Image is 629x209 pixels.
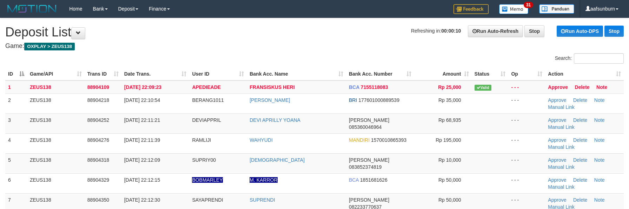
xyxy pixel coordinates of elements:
span: [DATE] 22:12:09 [124,157,160,163]
a: [PERSON_NAME] [250,97,290,103]
th: Bank Acc. Number: activate to sort column ascending [346,68,414,81]
a: SUPRENDI [250,197,275,203]
a: Manual Link [548,104,575,110]
a: Approve [548,157,566,163]
td: ZEUS138 [27,113,85,133]
span: [PERSON_NAME] [349,157,389,163]
a: Note [594,137,605,143]
span: BCA [349,177,359,183]
span: 88904329 [87,177,109,183]
td: 1 [5,81,27,94]
th: Bank Acc. Name: activate to sort column ascending [247,68,346,81]
a: Stop [524,25,544,37]
td: - - - [508,133,545,153]
a: Manual Link [548,184,575,190]
span: [DATE] 22:10:54 [124,97,160,103]
span: MANDIRI [349,137,370,143]
td: - - - [508,153,545,173]
h1: Deposit List [5,25,624,39]
span: SAYAPRENDI [192,197,223,203]
label: Search: [555,53,624,64]
a: Approve [548,84,568,90]
a: M. KARROR [250,177,277,183]
span: Rp 35,000 [438,97,461,103]
td: - - - [508,81,545,94]
span: [PERSON_NAME] [349,117,389,123]
th: Amount: activate to sort column ascending [414,68,472,81]
span: 88904318 [87,157,109,163]
span: Rp 10,000 [438,157,461,163]
td: ZEUS138 [27,93,85,113]
a: Note [594,177,605,183]
td: 4 [5,133,27,153]
span: 88904109 [87,84,109,90]
th: Status: activate to sort column ascending [472,68,509,81]
a: DEVI APRILLY YOANA [250,117,300,123]
a: Approve [548,117,566,123]
span: Nama rekening ada tanda titik/strip, harap diedit [192,177,223,183]
span: 88904252 [87,117,109,123]
a: Delete [573,197,587,203]
span: [DATE] 22:11:21 [124,117,160,123]
a: Note [594,97,605,103]
span: Copy 7155118083 to clipboard [361,84,388,90]
span: Rp 195,000 [436,137,461,143]
a: Approve [548,97,566,103]
a: Note [594,157,605,163]
img: MOTION_logo.png [5,4,59,14]
a: Delete [573,137,587,143]
a: Run Auto-Refresh [468,25,523,37]
span: Copy 177601000889539 to clipboard [358,97,399,103]
a: Note [596,84,607,90]
a: Delete [573,157,587,163]
a: Manual Link [548,164,575,170]
th: ID: activate to sort column descending [5,68,27,81]
th: Date Trans.: activate to sort column ascending [121,68,190,81]
a: Note [594,197,605,203]
a: Run Auto-DPS [557,26,603,37]
span: Copy 083852374819 to clipboard [349,164,382,170]
span: 88904218 [87,97,109,103]
a: Manual Link [548,124,575,130]
a: Stop [604,26,624,37]
span: Valid transaction [475,85,491,91]
span: [DATE] 22:12:30 [124,197,160,203]
span: Rp 50,000 [438,177,461,183]
span: [DATE] 22:12:15 [124,177,160,183]
th: Trans ID: activate to sort column ascending [85,68,121,81]
strong: 00:00:10 [441,28,461,34]
a: Approve [548,137,566,143]
img: panduan.png [539,4,574,14]
a: [DEMOGRAPHIC_DATA] [250,157,305,163]
span: Refreshing in: [411,28,461,34]
span: Copy 1570010865393 to clipboard [371,137,406,143]
span: [DATE] 22:11:39 [124,137,160,143]
input: Search: [574,53,624,64]
th: Op: activate to sort column ascending [508,68,545,81]
span: Copy 085360046964 to clipboard [349,124,382,130]
img: Button%20Memo.svg [499,4,529,14]
td: ZEUS138 [27,153,85,173]
span: BERANG1011 [192,97,224,103]
span: 88904350 [87,197,109,203]
a: FRANSISKUS HERI [250,84,294,90]
span: 31 [524,2,533,8]
a: Delete [573,117,587,123]
span: RAMLIJI [192,137,211,143]
td: 5 [5,153,27,173]
td: ZEUS138 [27,133,85,153]
th: Action: activate to sort column ascending [545,68,624,81]
th: Game/API: activate to sort column ascending [27,68,85,81]
a: Note [594,117,605,123]
a: Delete [575,84,590,90]
span: Rp 68,935 [438,117,461,123]
span: Rp 25,000 [438,84,461,90]
td: - - - [508,93,545,113]
a: WAHYUDI [250,137,273,143]
td: ZEUS138 [27,81,85,94]
span: Copy 1851681626 to clipboard [360,177,388,183]
span: [DATE] 22:09:23 [124,84,161,90]
td: ZEUS138 [27,173,85,193]
th: User ID: activate to sort column ascending [189,68,247,81]
span: BCA [349,84,359,90]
